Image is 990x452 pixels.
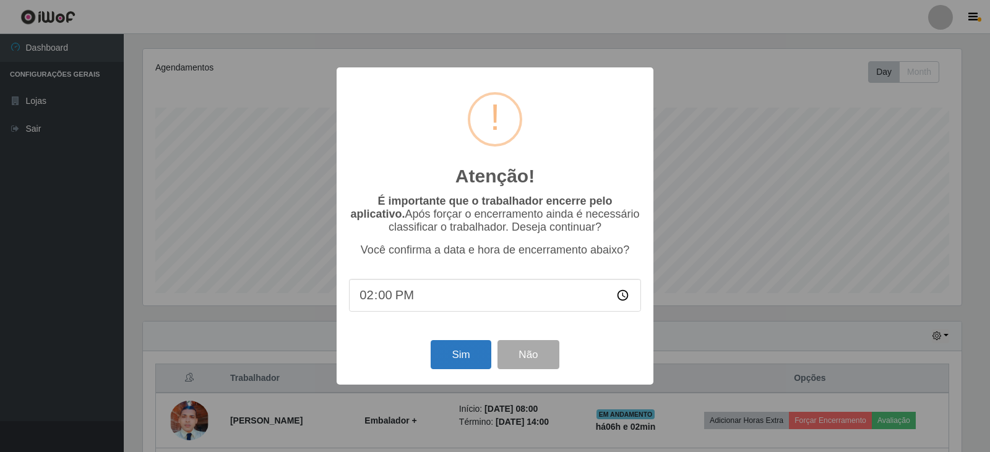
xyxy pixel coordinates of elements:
p: Após forçar o encerramento ainda é necessário classificar o trabalhador. Deseja continuar? [349,195,641,234]
b: É importante que o trabalhador encerre pelo aplicativo. [350,195,612,220]
button: Não [497,340,559,369]
button: Sim [431,340,491,369]
h2: Atenção! [455,165,535,187]
p: Você confirma a data e hora de encerramento abaixo? [349,244,641,257]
